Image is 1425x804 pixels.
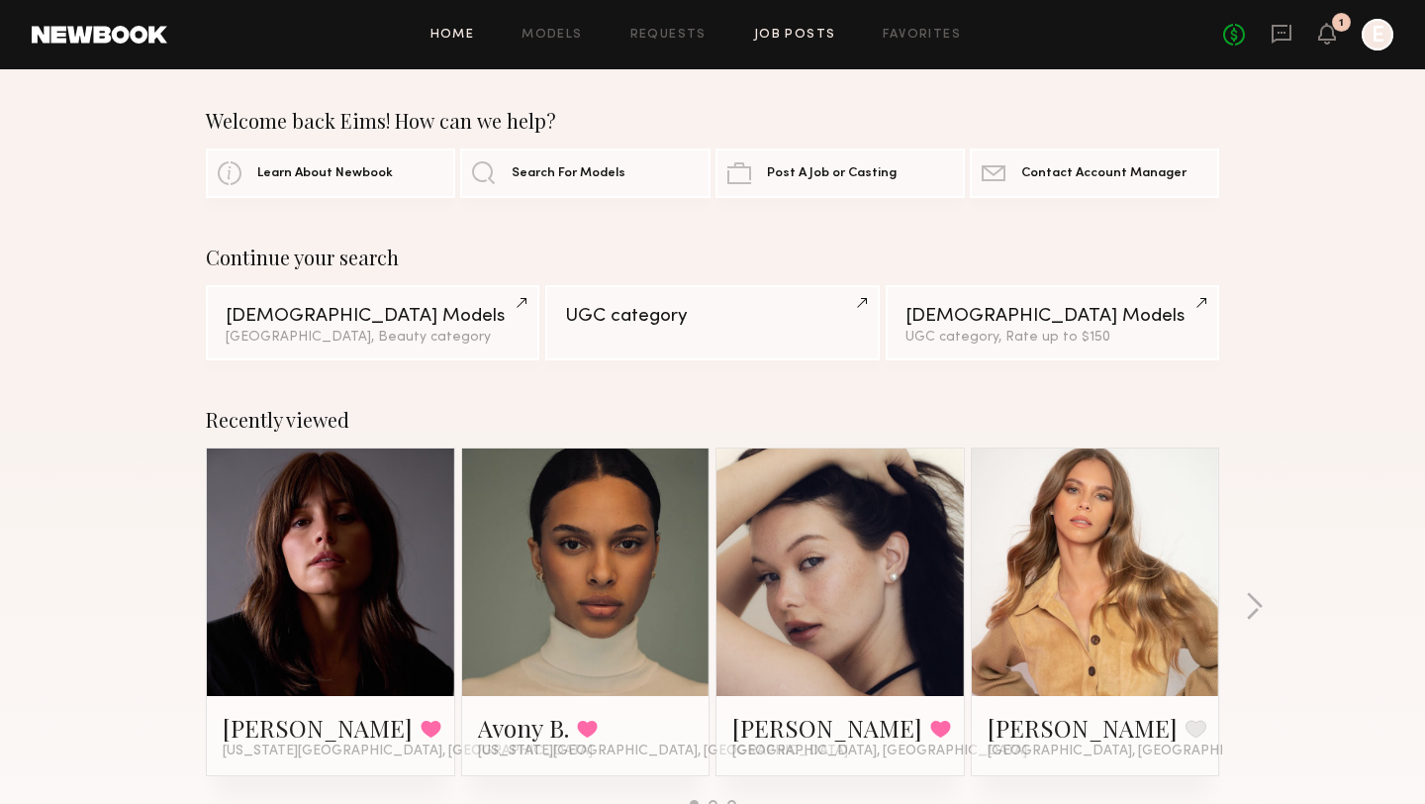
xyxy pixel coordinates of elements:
[257,167,393,180] span: Learn About Newbook
[478,712,569,744] a: Avony B.
[206,149,455,198] a: Learn About Newbook
[630,29,707,42] a: Requests
[988,744,1282,759] span: [GEOGRAPHIC_DATA], [GEOGRAPHIC_DATA]
[430,29,475,42] a: Home
[732,712,922,744] a: [PERSON_NAME]
[545,285,879,360] a: UGC category
[988,712,1178,744] a: [PERSON_NAME]
[715,149,965,198] a: Post A Job or Casting
[883,29,961,42] a: Favorites
[1362,19,1393,50] a: E
[478,744,848,759] span: [US_STATE][GEOGRAPHIC_DATA], [GEOGRAPHIC_DATA]
[565,307,859,326] div: UGC category
[206,246,1219,269] div: Continue your search
[206,285,539,360] a: [DEMOGRAPHIC_DATA] Models[GEOGRAPHIC_DATA], Beauty category
[512,167,625,180] span: Search For Models
[905,331,1199,345] div: UGC category, Rate up to $150
[886,285,1219,360] a: [DEMOGRAPHIC_DATA] ModelsUGC category, Rate up to $150
[226,331,520,345] div: [GEOGRAPHIC_DATA], Beauty category
[1339,18,1344,29] div: 1
[206,408,1219,432] div: Recently viewed
[905,307,1199,326] div: [DEMOGRAPHIC_DATA] Models
[223,744,593,759] span: [US_STATE][GEOGRAPHIC_DATA], [GEOGRAPHIC_DATA]
[732,744,1027,759] span: [GEOGRAPHIC_DATA], [GEOGRAPHIC_DATA]
[206,109,1219,133] div: Welcome back Eims! How can we help?
[223,712,413,744] a: [PERSON_NAME]
[1021,167,1187,180] span: Contact Account Manager
[754,29,836,42] a: Job Posts
[767,167,897,180] span: Post A Job or Casting
[460,149,710,198] a: Search For Models
[226,307,520,326] div: [DEMOGRAPHIC_DATA] Models
[970,149,1219,198] a: Contact Account Manager
[522,29,582,42] a: Models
